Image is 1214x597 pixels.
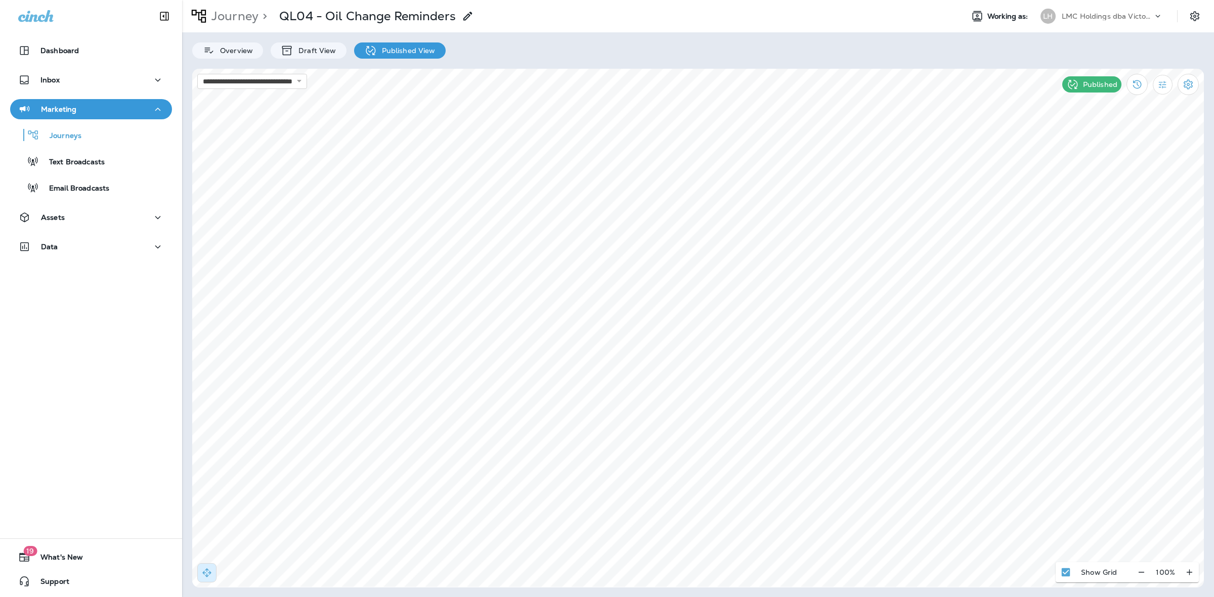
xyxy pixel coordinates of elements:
button: Journeys [10,124,172,146]
p: Overview [215,47,253,55]
button: Data [10,237,172,257]
p: Assets [41,213,65,221]
button: Text Broadcasts [10,151,172,172]
p: 100 % [1156,568,1175,576]
p: Draft View [293,47,336,55]
button: Assets [10,207,172,227]
span: Support [30,577,69,589]
button: Collapse Sidebar [150,6,179,26]
p: LMC Holdings dba Victory Lane Quick Oil Change [1062,12,1153,20]
p: QL04 - Oil Change Reminders [279,9,456,24]
p: Inbox [40,76,60,84]
button: Email Broadcasts [10,177,172,198]
button: Marketing [10,99,172,119]
p: Show Grid [1081,568,1117,576]
span: Working as: [987,12,1030,21]
button: Dashboard [10,40,172,61]
p: Published [1083,80,1117,88]
button: Settings [1186,7,1204,25]
p: > [258,9,267,24]
p: Marketing [41,105,76,113]
button: View Changelog [1126,74,1148,95]
button: Support [10,571,172,591]
p: Journey [207,9,258,24]
div: LH [1040,9,1056,24]
span: 19 [23,546,37,556]
p: Data [41,243,58,251]
span: What's New [30,553,83,565]
p: Text Broadcasts [39,158,105,167]
p: Email Broadcasts [39,184,109,194]
p: Published View [377,47,436,55]
p: Journeys [39,131,81,141]
button: Settings [1178,74,1199,95]
button: Inbox [10,70,172,90]
button: Filter Statistics [1153,75,1173,95]
p: Dashboard [40,47,79,55]
button: 19What's New [10,547,172,567]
